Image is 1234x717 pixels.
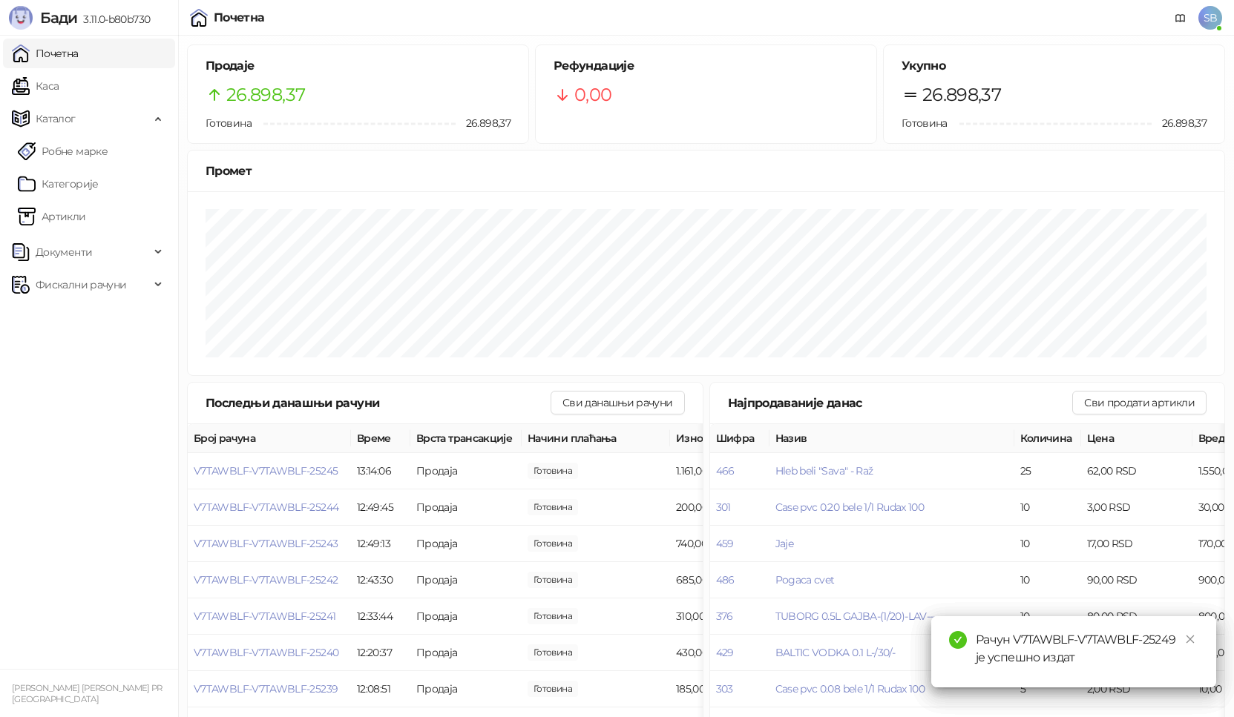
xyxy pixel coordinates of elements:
[410,562,522,598] td: Продаја
[1081,526,1192,562] td: 17,00 RSD
[670,453,781,489] td: 1.161,00 RSD
[1152,115,1207,131] span: 26.898,37
[410,526,522,562] td: Продаја
[775,609,936,623] button: TUBORG 0.5L GAJBA-(1/20)-LAV---
[410,671,522,707] td: Продаја
[456,115,511,131] span: 26.898,37
[351,598,410,635] td: 12:33:44
[775,573,835,587] button: Pogaca cvet
[528,644,578,661] span: 430,00
[194,609,335,623] button: V7TAWBLF-V7TAWBLF-25241
[226,81,305,109] span: 26.898,37
[9,6,33,30] img: Logo
[716,609,733,623] button: 376
[949,631,967,649] span: check-circle
[194,682,338,695] button: V7TAWBLF-V7TAWBLF-25239
[351,424,410,453] th: Време
[1081,598,1192,635] td: 80,00 RSD
[206,394,551,412] div: Последњи данашњи рачуни
[1169,6,1192,30] a: Документација
[1072,391,1207,414] button: Сви продати артикли
[670,671,781,707] td: 185,00 RSD
[670,489,781,526] td: 200,00 RSD
[670,562,781,598] td: 685,00 RSD
[214,12,265,24] div: Почетна
[1014,453,1081,489] td: 25
[1081,424,1192,453] th: Цена
[1081,453,1192,489] td: 62,00 RSD
[670,526,781,562] td: 740,00 RSD
[1014,598,1081,635] td: 10
[1185,634,1195,644] span: close
[716,682,733,695] button: 303
[528,535,578,552] span: 740,00
[194,646,338,659] button: V7TAWBLF-V7TAWBLF-25240
[1014,526,1081,562] td: 10
[194,500,338,514] button: V7TAWBLF-V7TAWBLF-25244
[18,202,86,231] a: ArtikliАртикли
[1198,6,1222,30] span: SB
[351,562,410,598] td: 12:43:30
[528,681,578,697] span: 185,00
[775,537,793,550] button: Jaje
[410,424,522,453] th: Врста трансакције
[410,453,522,489] td: Продаја
[351,635,410,671] td: 12:20:37
[12,39,79,68] a: Почетна
[1081,562,1192,598] td: 90,00 RSD
[716,573,735,587] button: 486
[670,424,781,453] th: Износ
[194,573,338,587] button: V7TAWBLF-V7TAWBLF-25242
[351,453,410,489] td: 13:14:06
[1014,424,1081,453] th: Количина
[351,671,410,707] td: 12:08:51
[528,463,578,479] span: 1.161,00
[716,537,734,550] button: 459
[1182,631,1198,647] a: Close
[769,424,1014,453] th: Назив
[12,683,163,704] small: [PERSON_NAME] [PERSON_NAME] PR [GEOGRAPHIC_DATA]
[1014,562,1081,598] td: 10
[775,500,925,514] button: Case pvc 0.20 bele 1/1 Rudax 100
[206,116,252,130] span: Готовина
[1081,489,1192,526] td: 3,00 RSD
[206,57,511,75] h5: Продаје
[775,682,925,695] button: Case pvc 0.08 bele 1/1 Rudax 100
[1014,489,1081,526] td: 10
[716,500,731,514] button: 301
[710,424,769,453] th: Шифра
[716,646,734,659] button: 429
[716,464,735,478] button: 466
[902,57,1207,75] h5: Укупно
[194,537,338,550] button: V7TAWBLF-V7TAWBLF-25243
[410,598,522,635] td: Продаја
[902,116,948,130] span: Готовина
[528,608,578,624] span: 310,00
[528,499,578,515] span: 200,00
[36,270,126,300] span: Фискални рачуни
[528,572,578,588] span: 685,00
[351,526,410,562] td: 12:49:13
[976,631,1198,667] div: Рачун V7TAWBLF-V7TAWBLF-25249 је успешно издат
[351,489,410,526] td: 12:49:45
[194,464,338,478] span: V7TAWBLF-V7TAWBLF-25245
[574,81,611,109] span: 0,00
[922,81,1001,109] span: 26.898,37
[775,464,873,478] button: Hleb beli "Sava" - Raž
[18,169,99,199] a: Категорије
[775,646,896,659] button: BALTIC VODKA 0.1 L-/30/-
[206,162,1207,180] div: Промет
[670,635,781,671] td: 430,00 RSD
[522,424,670,453] th: Начини плаћања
